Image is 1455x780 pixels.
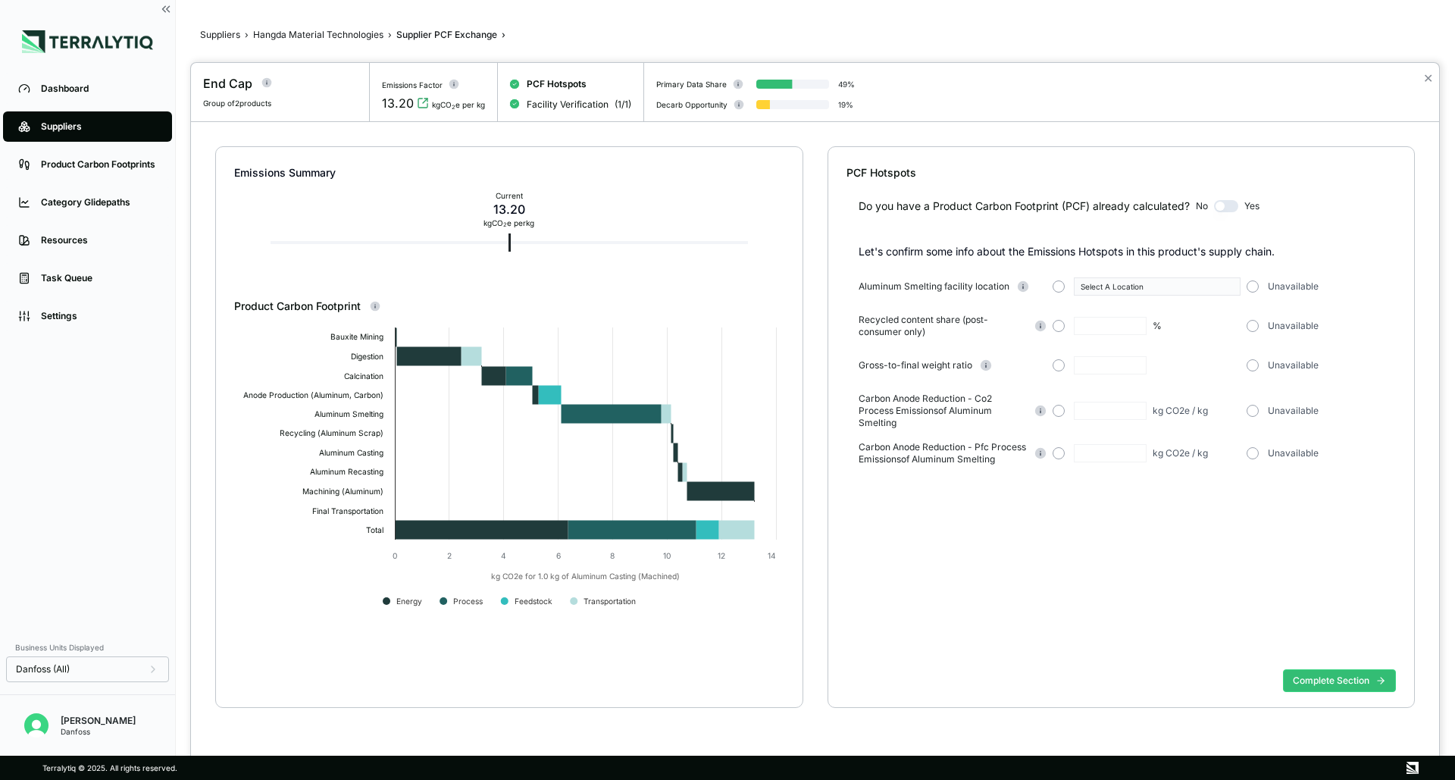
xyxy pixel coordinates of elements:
sub: 2 [503,222,507,229]
text: Process [453,597,483,606]
div: Primary Data Share [656,80,727,89]
div: End Cap [203,74,252,92]
div: kg CO2e / kg [1153,447,1208,459]
text: Final Transportation [312,506,383,516]
div: kg CO2e / kg [1153,405,1208,417]
text: Recycling (Aluminum Scrap) [280,428,383,438]
button: Close [1423,69,1433,87]
div: kgCO e per kg [432,100,485,109]
div: Current [483,191,534,200]
text: 2 [447,551,452,560]
div: PCF Hotspots [846,165,1397,180]
div: kg CO e per kg [483,218,534,227]
div: % [1153,320,1162,332]
div: Emissions Factor [382,80,443,89]
text: 10 [663,551,671,560]
div: Emissions Summary [234,165,784,180]
div: Product Carbon Footprint [234,299,784,314]
div: 19 % [838,100,853,109]
span: Carbon Anode Reduction - Co2 Process Emissions of Aluminum Smelting [859,393,1027,429]
text: Calcination [344,371,383,381]
text: Machining (Aluminum) [302,487,383,497]
text: Aluminum Smelting [314,409,383,419]
text: Energy [396,597,422,606]
text: Aluminum Casting [319,448,383,458]
text: Transportation [584,597,636,606]
text: kg CO2e for 1.0 kg of Aluminum Casting (Machined) [491,572,680,581]
text: Anode Production (Aluminum, Carbon) [243,390,383,399]
text: 6 [556,551,561,560]
text: 0 [393,551,397,560]
sub: 2 [452,104,455,111]
span: Facility Verification [527,99,609,111]
button: Complete Section [1283,669,1396,692]
span: Unavailable [1268,359,1319,371]
p: Let's confirm some info about the Emissions Hotspots in this product's supply chain. [859,244,1397,259]
text: Bauxite Mining [330,332,383,342]
text: 4 [501,551,506,560]
text: Digestion [351,352,383,362]
text: 8 [610,551,615,560]
div: 13.20 [483,200,534,218]
text: Feedstock [515,597,552,606]
div: 49 % [838,80,855,89]
text: 12 [718,551,725,560]
span: Yes [1244,200,1259,212]
span: Aluminum Smelting facility location [859,280,1009,293]
text: Aluminum Recasting [310,467,383,477]
span: Recycled content share (post-consumer only) [859,314,1027,338]
div: Select A Location [1081,282,1234,291]
span: Gross-to-final weight ratio [859,359,972,371]
span: PCF Hotspots [527,78,587,90]
text: 14 [768,551,776,560]
div: 13.20 [382,94,414,112]
svg: View audit trail [417,97,429,109]
span: Group of 2 products [203,99,271,108]
span: ( 1 / 1 ) [615,99,631,111]
span: Unavailable [1268,320,1319,332]
text: Total [366,525,383,534]
button: Select A Location [1074,277,1241,296]
div: Do you have a Product Carbon Footprint (PCF) already calculated? [859,199,1190,214]
span: Carbon Anode Reduction - Pfc Process Emissions of Aluminum Smelting [859,441,1027,465]
span: Unavailable [1268,405,1319,417]
span: No [1196,200,1208,212]
span: Unavailable [1268,280,1319,293]
span: Unavailable [1268,447,1319,459]
div: Decarb Opportunity [656,100,727,109]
